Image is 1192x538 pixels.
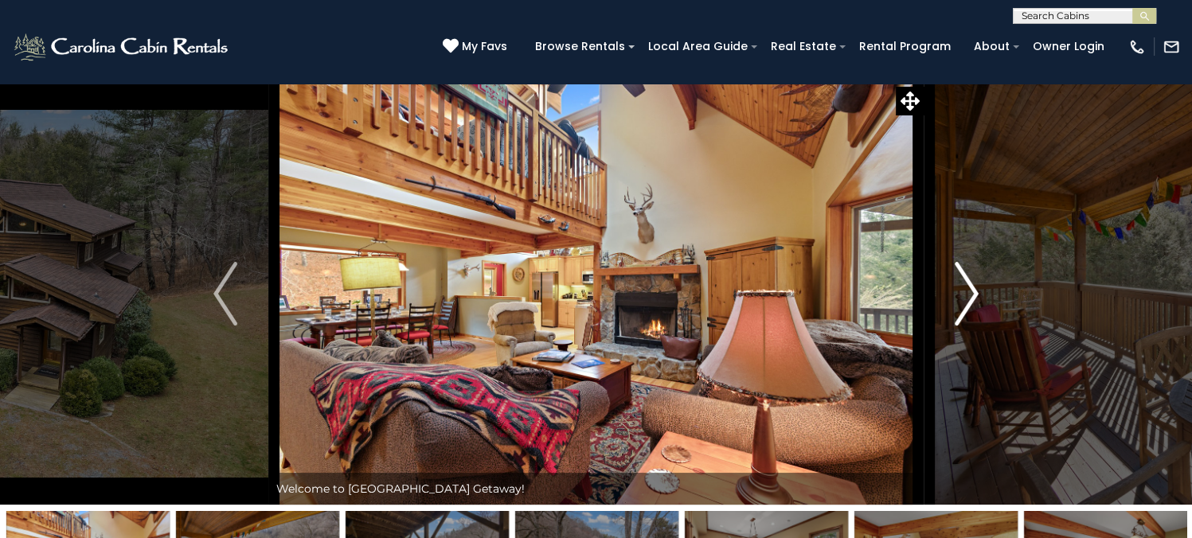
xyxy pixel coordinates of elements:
a: Local Area Guide [640,34,756,59]
img: arrow [213,262,237,326]
a: Real Estate [763,34,844,59]
img: phone-regular-white.png [1128,38,1146,56]
img: mail-regular-white.png [1163,38,1180,56]
div: Welcome to [GEOGRAPHIC_DATA] Getaway! [268,473,924,505]
a: About [966,34,1018,59]
a: Rental Program [851,34,959,59]
img: White-1-2.png [12,31,233,63]
button: Next [924,83,1010,505]
button: Previous [182,83,268,505]
img: arrow [955,262,979,326]
a: Browse Rentals [527,34,633,59]
a: Owner Login [1025,34,1112,59]
a: My Favs [443,38,511,56]
span: My Favs [462,38,507,55]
